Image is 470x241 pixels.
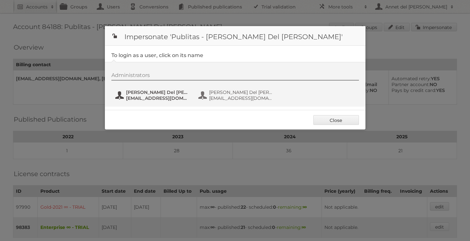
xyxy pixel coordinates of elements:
[313,115,359,125] a: Close
[115,89,191,102] button: [PERSON_NAME] Del [PERSON_NAME] [EMAIL_ADDRESS][DOMAIN_NAME]
[126,89,189,95] span: [PERSON_NAME] Del [PERSON_NAME]
[105,26,365,46] h1: Impersonate 'Publitas - [PERSON_NAME] Del [PERSON_NAME]'
[198,89,274,102] button: [PERSON_NAME] Del [PERSON_NAME] [EMAIL_ADDRESS][DOMAIN_NAME]
[209,95,272,101] span: [EMAIL_ADDRESS][DOMAIN_NAME]
[126,95,189,101] span: [EMAIL_ADDRESS][DOMAIN_NAME]
[209,89,272,95] span: [PERSON_NAME] Del [PERSON_NAME]
[111,52,203,58] legend: To login as a user, click on its name
[111,72,359,81] div: Administrators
